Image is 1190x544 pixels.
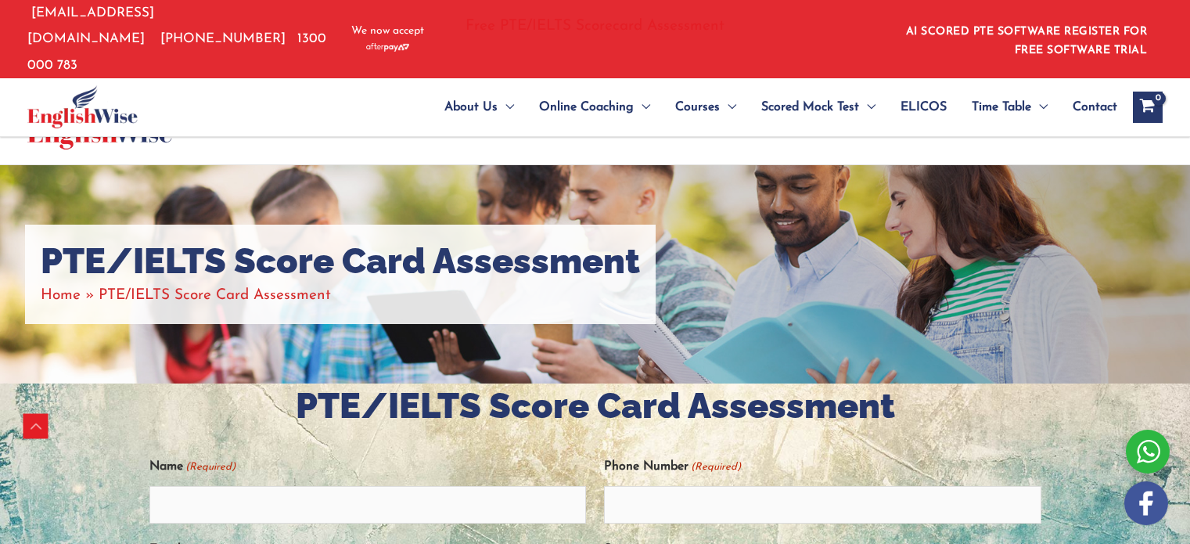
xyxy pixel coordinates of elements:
[1031,80,1048,135] span: Menu Toggle
[407,80,1117,135] nav: Site Navigation: Main Menu
[888,80,959,135] a: ELICOS
[604,454,741,480] label: Phone Number
[1124,481,1168,525] img: white-facebook.png
[1073,80,1117,135] span: Contact
[906,26,1148,56] a: AI SCORED PTE SOFTWARE REGISTER FOR FREE SOFTWARE TRIAL
[527,80,663,135] a: Online CoachingMenu Toggle
[859,80,875,135] span: Menu Toggle
[889,13,1163,64] aside: Header Widget 1
[41,288,81,303] a: Home
[901,80,947,135] span: ELICOS
[466,19,724,34] a: Free PTE/IELTS Scorecard Assessment
[959,80,1060,135] a: Time TableMenu Toggle
[160,32,286,45] a: [PHONE_NUMBER]
[99,288,331,303] span: PTE/IELTS Score Card Assessment
[539,80,634,135] span: Online Coaching
[1133,92,1163,123] a: View Shopping Cart, empty
[366,43,409,52] img: Afterpay-Logo
[149,454,235,480] label: Name
[675,80,720,135] span: Courses
[27,6,154,45] a: [EMAIL_ADDRESS][DOMAIN_NAME]
[761,80,859,135] span: Scored Mock Test
[498,80,514,135] span: Menu Toggle
[663,80,749,135] a: CoursesMenu Toggle
[351,23,424,39] span: We now accept
[444,80,498,135] span: About Us
[27,32,326,71] a: 1300 000 783
[149,384,1041,430] h2: PTE/IELTS Score Card Assessment
[27,85,138,128] img: cropped-ew-logo
[749,80,888,135] a: Scored Mock TestMenu Toggle
[184,454,235,480] span: (Required)
[432,80,527,135] a: About UsMenu Toggle
[690,454,742,480] span: (Required)
[634,80,650,135] span: Menu Toggle
[41,240,640,283] h1: PTE/IELTS Score Card Assessment
[1060,80,1117,135] a: Contact
[41,283,640,308] nav: Breadcrumbs
[720,80,736,135] span: Menu Toggle
[972,80,1031,135] span: Time Table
